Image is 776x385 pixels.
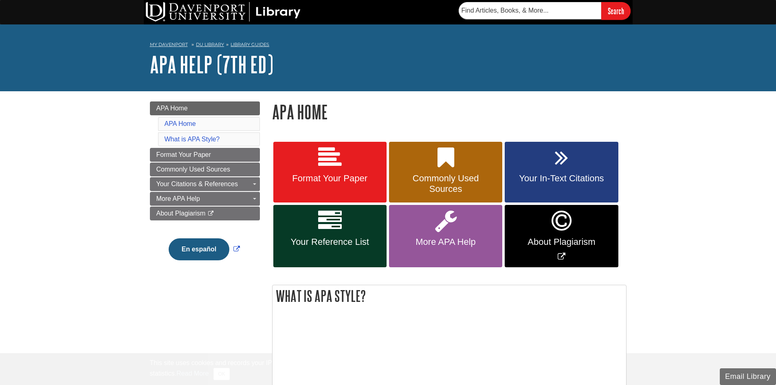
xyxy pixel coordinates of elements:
span: Format Your Paper [279,173,380,184]
span: Your Citations & References [156,180,238,187]
input: Search [601,2,631,20]
span: More APA Help [156,195,200,202]
a: About Plagiarism [150,207,260,220]
h2: What is APA Style? [273,285,626,307]
span: More APA Help [395,237,496,247]
h1: APA Home [272,101,627,122]
a: More APA Help [150,192,260,206]
span: Commonly Used Sources [395,173,496,194]
a: Library Guides [231,42,269,47]
span: APA Home [156,105,188,112]
div: This site uses cookies and records your IP address for usage statistics. Additionally, we use Goo... [150,358,627,380]
span: About Plagiarism [156,210,206,217]
a: Your Citations & References [150,177,260,191]
button: Close [213,368,229,380]
a: Your Reference List [273,205,387,267]
button: En español [169,238,229,260]
a: Format Your Paper [150,148,260,162]
i: This link opens in a new window [207,211,214,216]
a: More APA Help [389,205,502,267]
nav: breadcrumb [150,39,627,52]
a: My Davenport [150,41,188,48]
a: Your In-Text Citations [505,142,618,203]
input: Find Articles, Books, & More... [459,2,601,19]
a: APA Home [165,120,196,127]
span: Your In-Text Citations [511,173,612,184]
a: What is APA Style? [165,136,220,143]
button: Email Library [720,368,776,385]
span: Format Your Paper [156,151,211,158]
a: Commonly Used Sources [389,142,502,203]
img: DU Library [146,2,301,22]
div: Guide Page Menu [150,101,260,274]
a: DU Library [196,42,224,47]
a: Link opens in new window [167,246,242,253]
a: APA Home [150,101,260,115]
a: Commonly Used Sources [150,163,260,176]
a: Format Your Paper [273,142,387,203]
span: About Plagiarism [511,237,612,247]
a: APA Help (7th Ed) [150,52,273,77]
span: Your Reference List [279,237,380,247]
span: Commonly Used Sources [156,166,230,173]
form: Searches DU Library's articles, books, and more [459,2,631,20]
a: Link opens in new window [505,205,618,267]
a: Read More [176,370,209,377]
